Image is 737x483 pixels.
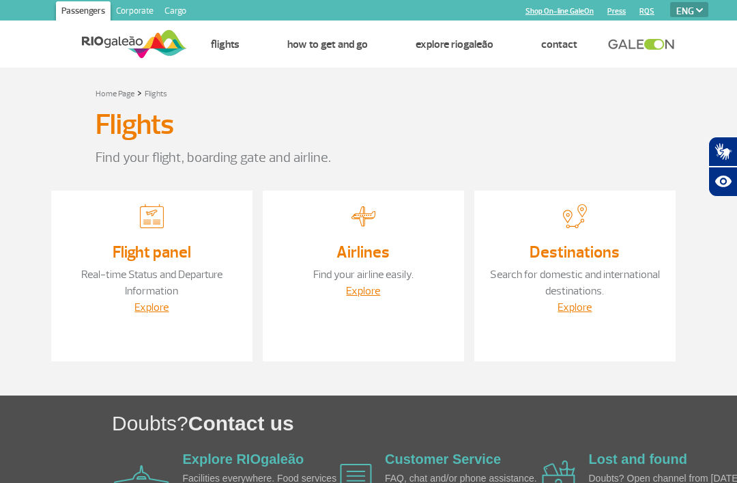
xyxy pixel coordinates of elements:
a: Real-time Status and Departure Information [81,268,222,298]
a: Corporate [111,1,159,23]
a: Find your airline easily. [313,268,414,281]
button: Abrir recursos assistivos. [708,167,737,197]
a: Flight panel [113,242,191,262]
a: Lost and found [589,452,687,467]
a: > [137,85,142,100]
a: Explore RIOgaleão [416,38,493,51]
a: RQS [639,7,654,16]
a: Contact [541,38,577,51]
a: How to get and go [287,38,368,51]
div: Plugin de acessibilidade da Hand Talk. [708,137,737,197]
a: Customer Service [385,452,501,467]
a: Cargo [159,1,192,23]
a: Explore RIOgaleão [183,452,304,467]
a: Passengers [56,1,111,23]
a: Airlines [336,242,390,262]
a: Explore [558,301,592,314]
a: Explore [134,301,169,314]
a: Flights [211,38,240,51]
button: Abrir tradutor de língua de sinais. [708,137,737,167]
h3: Flights [96,108,174,142]
a: Home Page [96,89,134,99]
a: Flights [145,89,167,99]
span: Contact us [188,412,294,434]
a: Press [607,7,626,16]
a: Destinations [530,242,620,262]
a: Search for domestic and international destinations. [490,268,660,298]
a: Shop On-line GaleOn [525,7,594,16]
a: Explore [346,284,380,298]
p: Find your flight, boarding gate and airline. [96,148,641,168]
h1: Doubts? [112,409,737,437]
